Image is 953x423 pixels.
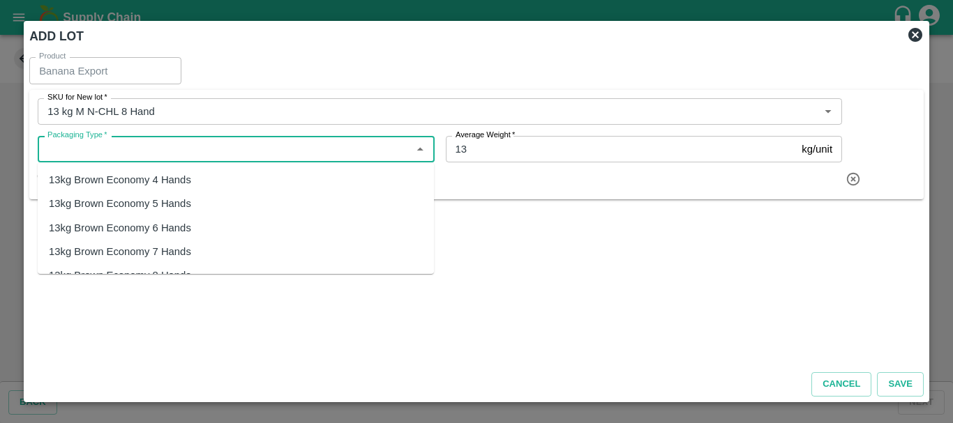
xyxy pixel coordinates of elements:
[49,244,191,259] div: 13kg Brown Economy 7 Hands
[29,29,84,43] b: ADD LOT
[877,372,923,397] button: Save
[47,130,107,141] label: Packaging Type
[49,220,191,236] div: 13kg Brown Economy 6 Hands
[411,140,429,158] button: Close
[49,268,191,283] div: 13kg Brown Economy 8 Hands
[29,205,74,229] button: + ADD
[802,141,832,157] p: kg/unit
[39,51,66,62] label: Product
[819,102,837,121] button: Open
[811,372,871,397] button: Cancel
[456,130,515,141] label: Average Weight
[49,196,191,211] div: 13kg Brown Economy 5 Hands
[49,172,191,187] div: 13kg Brown Economy 4 Hands
[47,92,107,103] label: SKU for New lot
